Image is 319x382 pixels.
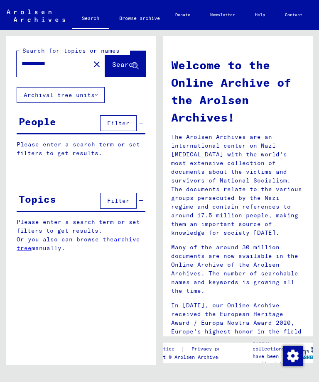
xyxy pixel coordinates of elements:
p: In [DATE], our Online Archive received the European Heritage Award / Europa Nostra Award 2020, Eu... [171,301,304,345]
button: Search [105,51,146,77]
span: Filter [107,197,130,204]
p: Copyright © Arolsen Archives, 2021 [140,353,242,361]
p: The Arolsen Archives are an international center on Nazi [MEDICAL_DATA] with the world’s most ext... [171,133,304,237]
img: yv_logo.png [288,342,319,363]
div: People [19,114,56,129]
a: archive tree [17,236,140,252]
p: Please enter a search term or set filters to get results. Or you also can browse the manually. [17,218,146,253]
button: Archival tree units [17,87,105,103]
div: Change consent [282,346,302,365]
a: Newsletter [200,5,245,25]
div: | [140,345,242,353]
button: Filter [100,115,137,131]
a: Search [72,8,109,30]
a: Contact [275,5,312,25]
a: Browse archive [109,8,170,28]
div: Topics [19,192,56,207]
span: Filter [107,119,130,127]
a: Donate [165,5,200,25]
img: Arolsen_neg.svg [7,10,65,22]
span: Search [112,60,137,68]
p: Many of the around 30 million documents are now available in the Online Archive of the Arolsen Ar... [171,243,304,295]
p: Please enter a search term or set filters to get results. [17,140,145,158]
a: Privacy policy [185,345,242,353]
a: Help [245,5,275,25]
button: Filter [100,193,137,209]
mat-label: Search for topics or names [22,47,120,54]
button: Clear [88,56,105,72]
h1: Welcome to the Online Archive of the Arolsen Archives! [171,56,304,126]
mat-icon: close [92,59,102,69]
img: Change consent [283,346,303,366]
